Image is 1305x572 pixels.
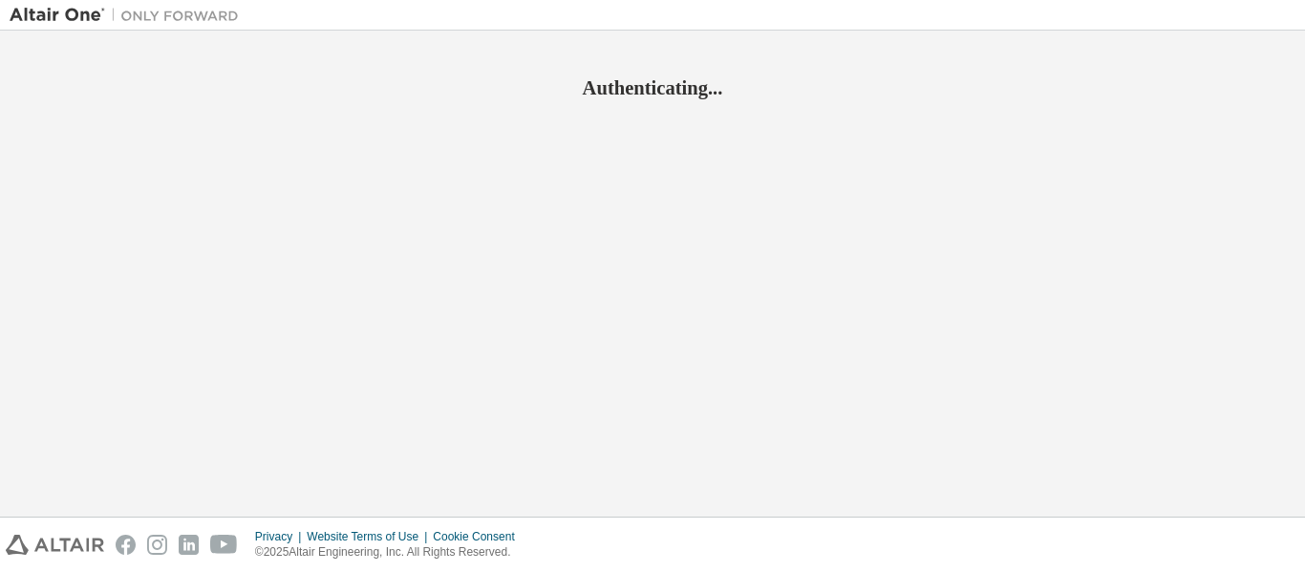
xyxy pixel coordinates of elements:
img: altair_logo.svg [6,535,104,555]
img: facebook.svg [116,535,136,555]
div: Cookie Consent [433,529,525,544]
div: Privacy [255,529,307,544]
h2: Authenticating... [10,75,1295,100]
div: Website Terms of Use [307,529,433,544]
img: instagram.svg [147,535,167,555]
img: youtube.svg [210,535,238,555]
img: linkedin.svg [179,535,199,555]
p: © 2025 Altair Engineering, Inc. All Rights Reserved. [255,544,526,561]
img: Altair One [10,6,248,25]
